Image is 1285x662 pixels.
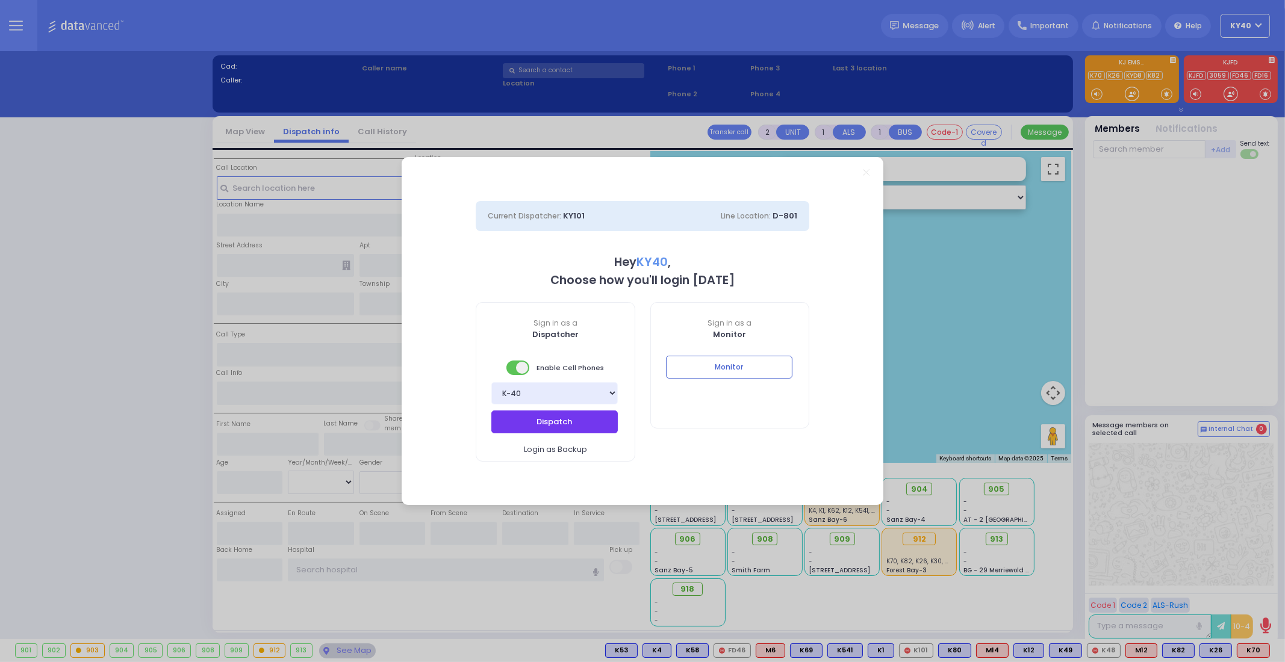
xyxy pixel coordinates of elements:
span: Sign in as a [651,318,809,329]
span: KY40 [636,254,668,270]
span: Login as Backup [524,444,587,456]
span: Sign in as a [476,318,635,329]
b: Choose how you'll login [DATE] [550,272,735,288]
span: Enable Cell Phones [506,359,604,376]
button: Monitor [666,356,792,379]
span: Current Dispatcher: [488,211,561,221]
span: Line Location: [721,211,771,221]
b: Monitor [713,329,746,340]
span: D-801 [773,210,797,221]
a: Close [863,169,870,176]
span: KY101 [563,210,585,221]
b: Hey , [614,254,671,270]
button: Dispatch [491,410,618,433]
b: Dispatcher [532,329,579,340]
